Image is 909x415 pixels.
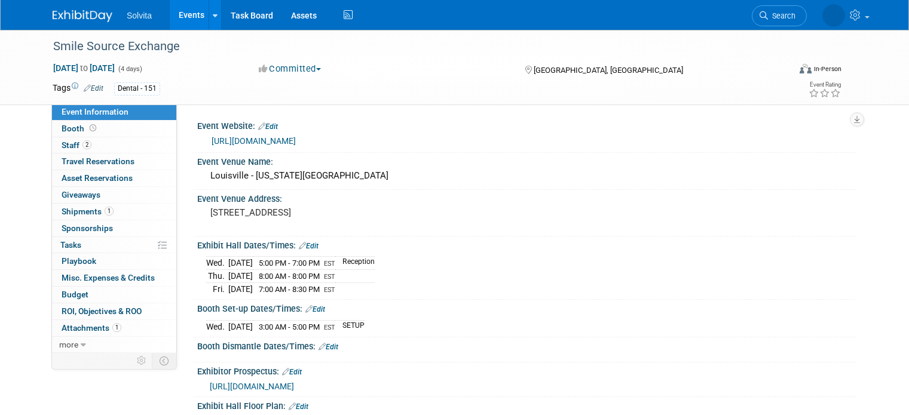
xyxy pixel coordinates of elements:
span: 8:00 AM - 8:00 PM [259,272,320,281]
a: Budget [52,287,176,303]
td: Personalize Event Tab Strip [131,353,152,368]
span: (4 days) [117,65,142,73]
span: Search [768,11,795,20]
a: Booth [52,121,176,137]
span: EST [324,273,335,281]
span: Event Information [62,107,128,116]
span: Giveaways [62,190,100,199]
img: ExhibitDay [53,10,112,22]
div: Smile Source Exchange [49,36,775,57]
td: Tags [53,82,103,96]
a: Attachments1 [52,320,176,336]
div: Exhibit Hall Dates/Times: [197,236,856,252]
td: SETUP [335,320,365,333]
div: Event Rating [809,82,841,88]
span: ROI, Objectives & ROO [62,306,142,316]
a: Edit [319,343,338,351]
img: Format-Inperson.png [800,64,812,73]
span: EST [324,324,335,331]
span: [DATE] [DATE] [53,63,115,73]
td: Reception [335,257,375,270]
div: Booth Set-up Dates/Times: [197,300,856,315]
div: Exhibit Hall Floor Plan: [197,397,856,413]
td: [DATE] [228,257,253,270]
td: Wed. [206,320,228,333]
span: [GEOGRAPHIC_DATA], [GEOGRAPHIC_DATA] [534,66,683,75]
div: Event Venue Address: [197,190,856,205]
span: Misc. Expenses & Credits [62,273,155,282]
a: more [52,337,176,353]
span: Playbook [62,256,96,266]
div: Booth Dismantle Dates/Times: [197,337,856,353]
span: 3:00 AM - 5:00 PM [259,322,320,331]
a: Edit [258,122,278,131]
div: Exhibitor Prospectus: [197,362,856,378]
button: Committed [255,63,326,75]
a: Edit [84,84,103,93]
span: Travel Reservations [62,156,134,166]
a: Edit [305,305,325,313]
span: 5:00 PM - 7:00 PM [259,259,320,268]
span: 7:00 AM - 8:30 PM [259,285,320,294]
div: Event Format [725,62,841,80]
span: Staff [62,140,91,150]
a: Staff2 [52,137,176,153]
a: Edit [282,368,302,376]
span: Asset Reservations [62,173,133,183]
span: 2 [82,140,91,149]
img: Celeste Bombick [822,4,845,27]
td: [DATE] [228,320,253,333]
span: EST [324,260,335,268]
span: Booth not reserved yet [87,124,99,133]
a: Sponsorships [52,220,176,236]
a: Search [752,5,807,26]
span: Budget [62,290,88,299]
td: Fri. [206,282,228,295]
span: Attachments [62,323,121,333]
span: EST [324,286,335,294]
pre: [STREET_ADDRESS] [210,207,459,218]
td: Wed. [206,257,228,270]
a: Tasks [52,237,176,253]
div: Louisville - [US_STATE][GEOGRAPHIC_DATA] [206,167,847,185]
td: [DATE] [228,282,253,295]
a: Misc. Expenses & Credits [52,270,176,286]
span: Shipments [62,207,114,216]
span: to [78,63,90,73]
a: [URL][DOMAIN_NAME] [210,382,294,391]
div: In-Person [813,64,841,73]
a: Asset Reservations [52,170,176,186]
a: Edit [299,242,319,250]
a: Edit [289,402,308,411]
span: Tasks [60,240,81,250]
span: Solvita [127,11,152,20]
a: Travel Reservations [52,153,176,170]
div: Event Venue Name: [197,153,856,168]
td: Thu. [206,270,228,283]
a: Shipments1 [52,204,176,220]
td: Toggle Event Tabs [152,353,177,368]
span: more [59,340,78,349]
a: Playbook [52,253,176,269]
a: Event Information [52,104,176,120]
span: 1 [112,323,121,332]
a: Giveaways [52,187,176,203]
span: Booth [62,124,99,133]
a: ROI, Objectives & ROO [52,303,176,319]
td: [DATE] [228,270,253,283]
div: Event Website: [197,117,856,133]
span: 1 [105,207,114,216]
div: Dental - 151 [114,82,160,95]
span: Sponsorships [62,223,113,233]
a: [URL][DOMAIN_NAME] [212,136,296,146]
